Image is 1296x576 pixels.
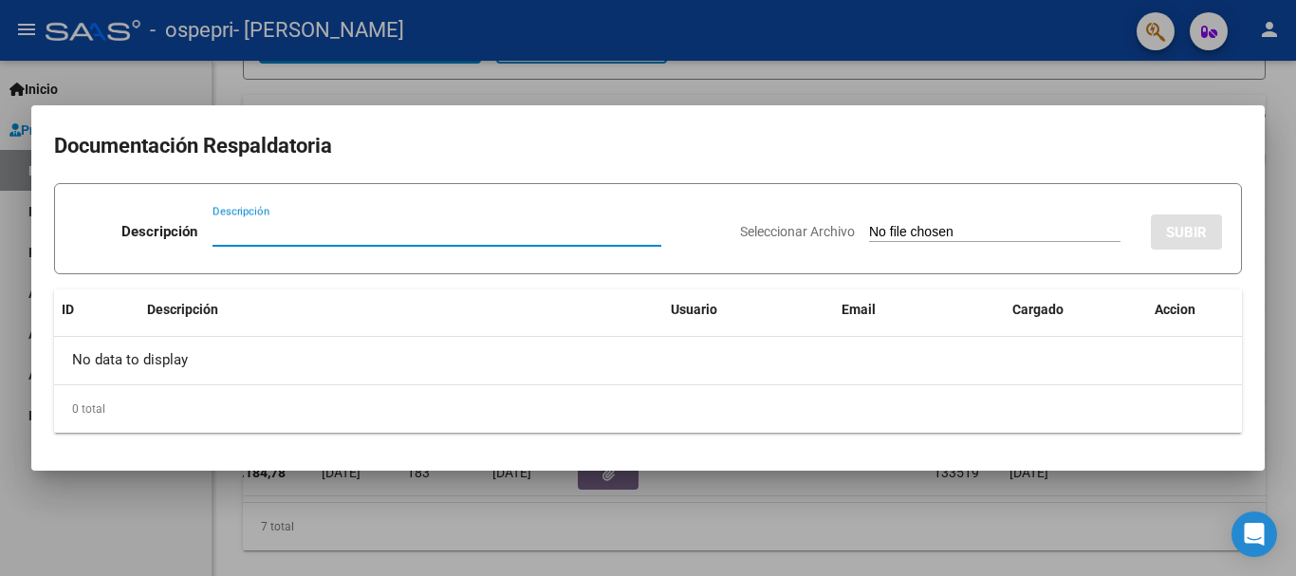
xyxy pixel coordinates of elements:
datatable-header-cell: Email [834,289,1005,330]
p: Descripción [121,221,197,243]
span: Descripción [147,302,218,317]
div: Open Intercom Messenger [1231,511,1277,557]
h2: Documentación Respaldatoria [54,128,1242,164]
div: 0 total [54,385,1242,433]
datatable-header-cell: Accion [1147,289,1242,330]
span: Usuario [671,302,717,317]
span: Seleccionar Archivo [740,224,855,239]
div: No data to display [54,337,1242,384]
span: Cargado [1012,302,1064,317]
span: SUBIR [1166,224,1207,241]
datatable-header-cell: Cargado [1005,289,1147,330]
datatable-header-cell: Descripción [139,289,663,330]
span: Accion [1155,302,1195,317]
span: ID [62,302,74,317]
datatable-header-cell: Usuario [663,289,834,330]
span: Email [842,302,876,317]
button: SUBIR [1151,214,1222,250]
datatable-header-cell: ID [54,289,139,330]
